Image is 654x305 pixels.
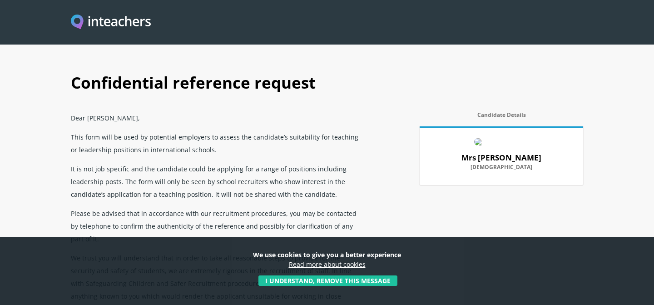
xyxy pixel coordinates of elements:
[71,127,365,159] p: This form will be used by potential employers to assess the candidate’s suitability for teaching ...
[71,64,583,108] h1: Confidential reference request
[461,152,541,163] strong: Mrs [PERSON_NAME]
[71,15,151,30] a: Visit this site's homepage
[431,164,572,176] label: [DEMOGRAPHIC_DATA]
[71,204,365,248] p: Please be advised that in accordance with our recruitment procedures, you may be contacted by tel...
[71,15,151,30] img: Inteachers
[71,159,365,204] p: It is not job specific and the candidate could be applying for a range of positions including lea...
[71,108,365,127] p: Dear [PERSON_NAME],
[253,250,401,259] strong: We use cookies to give you a better experience
[258,275,397,286] button: I understand, remove this message
[420,112,583,124] label: Candidate Details
[289,260,366,269] a: Read more about cookies
[474,138,529,145] img: 55807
